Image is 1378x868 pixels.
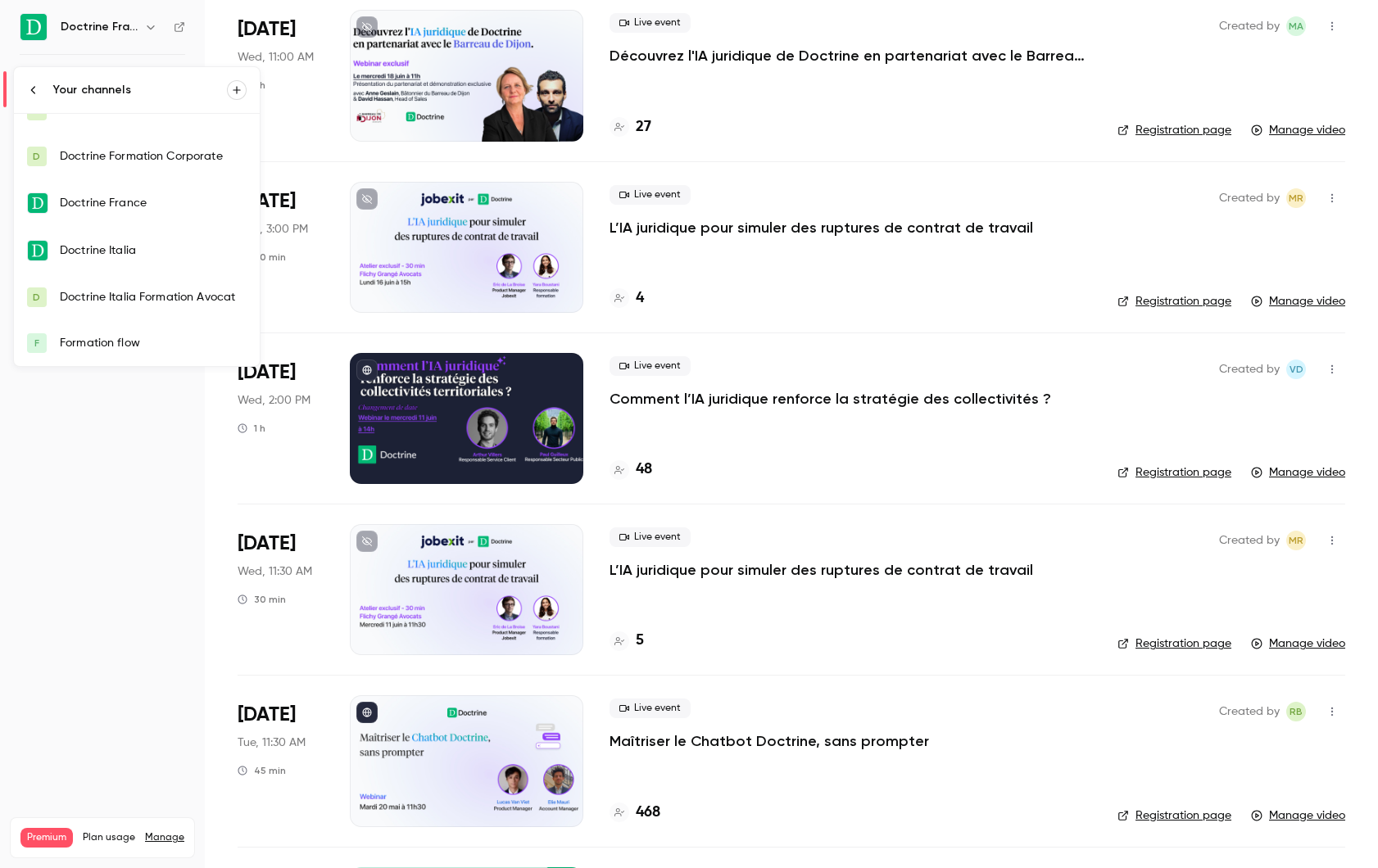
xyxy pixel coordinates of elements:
[60,335,247,351] div: Formation flow
[28,241,48,260] img: Doctrine Italia
[60,195,247,211] div: Doctrine France
[33,149,40,164] span: D
[28,193,48,213] img: Doctrine France
[60,289,247,305] div: Doctrine Italia Formation Avocat
[60,148,247,165] div: Doctrine Formation Corporate
[60,242,247,259] div: Doctrine Italia
[53,82,227,98] div: Your channels
[34,336,39,350] span: F
[33,290,40,305] span: D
